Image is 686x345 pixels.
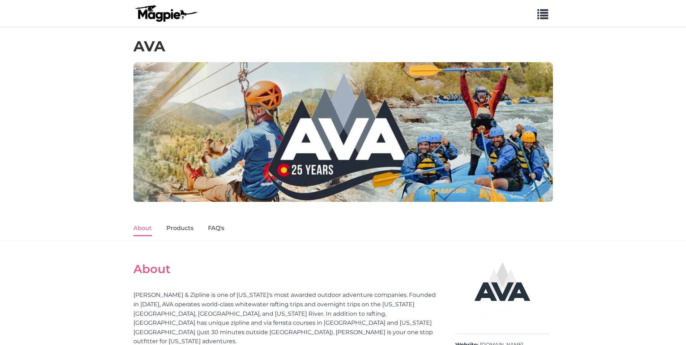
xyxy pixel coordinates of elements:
h2: About [133,262,437,276]
h1: AVA [133,38,165,55]
img: AVA banner [133,62,553,202]
img: logo-ab69f6fb50320c5b225c76a69d11143b.png [133,5,199,22]
a: About [133,221,152,236]
a: FAQ's [208,221,224,236]
img: AVA logo [466,259,538,323]
a: Products [166,221,193,236]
